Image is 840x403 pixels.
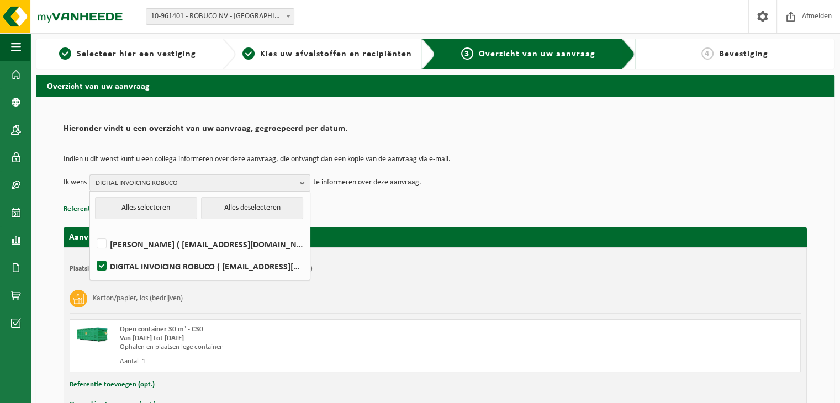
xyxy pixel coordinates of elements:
span: 4 [701,47,714,60]
span: 10-961401 - ROBUCO NV - BUGGENHOUT [146,8,294,25]
img: HK-XC-30-GN-00.png [76,325,109,342]
div: Aantal: 1 [120,357,479,366]
button: Alles deselecteren [201,197,303,219]
p: Ik wens [64,174,87,191]
button: Referentie toevoegen (opt.) [70,378,155,392]
h2: Overzicht van uw aanvraag [36,75,834,96]
button: Alles selecteren [95,197,197,219]
h2: Hieronder vindt u een overzicht van uw aanvraag, gegroepeerd per datum. [64,124,807,139]
span: Open container 30 m³ - C30 [120,326,203,333]
span: Selecteer hier een vestiging [77,50,196,59]
span: 1 [59,47,71,60]
div: Ophalen en plaatsen lege container [120,343,479,352]
span: Overzicht van uw aanvraag [479,50,595,59]
span: Bevestiging [719,50,768,59]
p: te informeren over deze aanvraag. [313,174,421,191]
span: Kies uw afvalstoffen en recipiënten [260,50,412,59]
h3: Karton/papier, los (bedrijven) [93,290,183,307]
span: 10-961401 - ROBUCO NV - BUGGENHOUT [146,9,294,24]
button: DIGITAL INVOICING ROBUCO [89,174,310,191]
label: [PERSON_NAME] ( [EMAIL_ADDRESS][DOMAIN_NAME] ) [94,236,304,252]
label: DIGITAL INVOICING ROBUCO ( [EMAIL_ADDRESS][DOMAIN_NAME] ) [94,258,304,274]
span: DIGITAL INVOICING ROBUCO [96,175,295,192]
strong: Plaatsingsadres: [70,265,118,272]
p: Indien u dit wenst kunt u een collega informeren over deze aanvraag, die ontvangt dan een kopie v... [64,156,807,163]
span: 3 [461,47,473,60]
strong: Aanvraag voor [DATE] [69,233,152,242]
a: 2Kies uw afvalstoffen en recipiënten [241,47,414,61]
strong: Van [DATE] tot [DATE] [120,335,184,342]
button: Referentie toevoegen (opt.) [64,202,149,216]
a: 1Selecteer hier een vestiging [41,47,214,61]
span: 2 [242,47,255,60]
